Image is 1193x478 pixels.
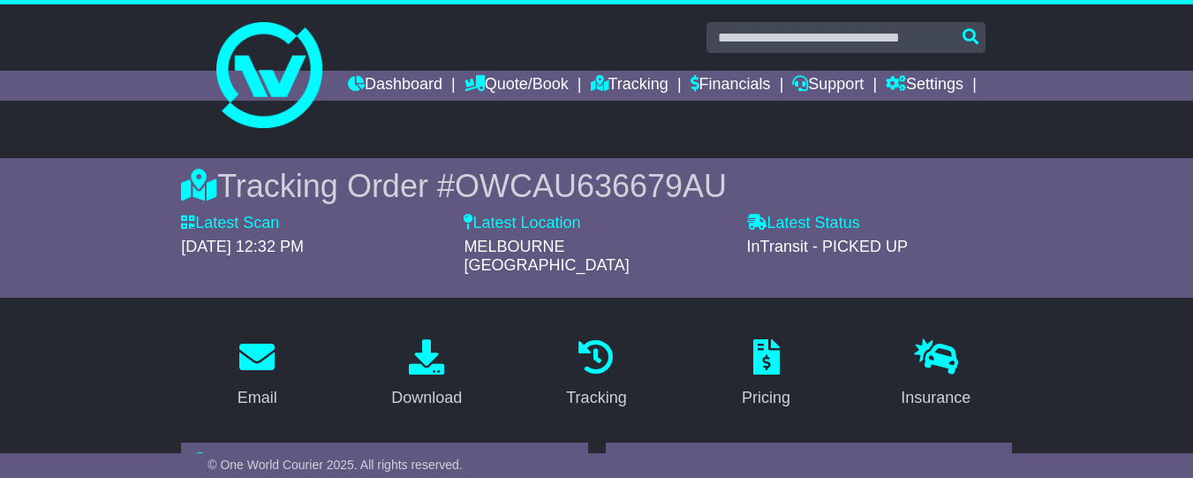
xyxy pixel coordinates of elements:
[181,167,1012,205] div: Tracking Order #
[792,71,864,101] a: Support
[464,71,569,101] a: Quote/Book
[566,386,626,410] div: Tracking
[348,71,442,101] a: Dashboard
[455,168,727,204] span: OWCAU636679AU
[747,214,860,233] label: Latest Status
[464,214,580,233] label: Latest Location
[555,333,638,416] a: Tracking
[181,238,304,255] span: [DATE] 12:32 PM
[691,71,771,101] a: Financials
[886,71,963,101] a: Settings
[591,71,668,101] a: Tracking
[464,238,629,275] span: MELBOURNE [GEOGRAPHIC_DATA]
[380,333,473,416] a: Download
[208,458,463,472] span: © One World Courier 2025. All rights reserved.
[889,333,982,416] a: Insurance
[742,386,790,410] div: Pricing
[901,386,970,410] div: Insurance
[181,214,279,233] label: Latest Scan
[391,386,462,410] div: Download
[747,238,908,255] span: InTransit - PICKED UP
[226,333,289,416] a: Email
[238,386,277,410] div: Email
[730,333,802,416] a: Pricing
